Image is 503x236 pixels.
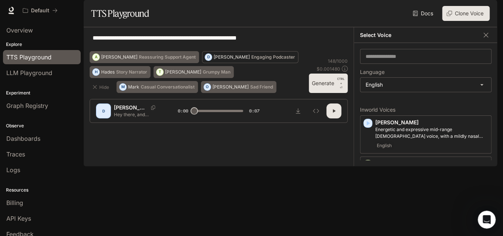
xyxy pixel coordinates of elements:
button: All workspaces [19,3,61,18]
button: Copy Voice ID [148,105,158,110]
p: CTRL + [337,77,345,86]
p: Inworld Voices [360,107,491,112]
p: Hades [101,70,115,74]
button: Download audio [291,103,305,118]
p: [PERSON_NAME] [214,55,250,59]
div: D [205,51,212,63]
span: 0:00 [178,107,188,115]
p: [PERSON_NAME] [114,104,148,111]
p: [PERSON_NAME] [212,85,249,89]
p: Hey there, and welcome back to the show! We've got a fascinating episode lined up [DATE], includi... [114,111,160,118]
button: Inspect [308,103,323,118]
button: O[PERSON_NAME]Sad Friend [201,81,276,93]
h1: TTS Playground [91,6,149,21]
p: Language [360,69,385,75]
p: ⏎ [337,77,345,90]
button: A[PERSON_NAME]Reassuring Support Agent [90,51,199,63]
p: $ 0.001480 [317,66,340,72]
a: Docs [411,6,436,21]
span: English [375,141,393,150]
button: T[PERSON_NAME]Grumpy Man [153,66,234,78]
div: D [97,105,109,117]
div: T [156,66,163,78]
div: M [119,81,126,93]
button: GenerateCTRL +⏎ [309,74,348,93]
p: Engaging Podcaster [251,55,295,59]
p: [PERSON_NAME] [375,160,488,167]
div: A [93,51,99,63]
p: [PERSON_NAME] [101,55,137,59]
button: MMarkCasual Conversationalist [117,81,198,93]
p: Story Narrator [116,70,147,74]
button: Hide [90,81,114,93]
iframe: Intercom live chat [478,211,496,229]
div: O [204,81,211,93]
div: H [93,66,99,78]
p: Energetic and expressive mid-range male voice, with a mildly nasal quality [375,126,488,140]
p: 148 / 1000 [328,58,348,64]
p: Mark [128,85,139,89]
p: Default [31,7,49,14]
p: Casual Conversationalist [141,85,195,89]
p: Grumpy Man [203,70,230,74]
div: English [360,78,491,92]
button: Clone Voice [442,6,490,21]
button: HHadesStory Narrator [90,66,150,78]
span: 0:07 [249,107,260,115]
p: Sad Friend [250,85,273,89]
button: D[PERSON_NAME]Engaging Podcaster [202,51,298,63]
p: [PERSON_NAME] [375,119,488,126]
p: [PERSON_NAME] [165,70,201,74]
p: Reassuring Support Agent [139,55,196,59]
